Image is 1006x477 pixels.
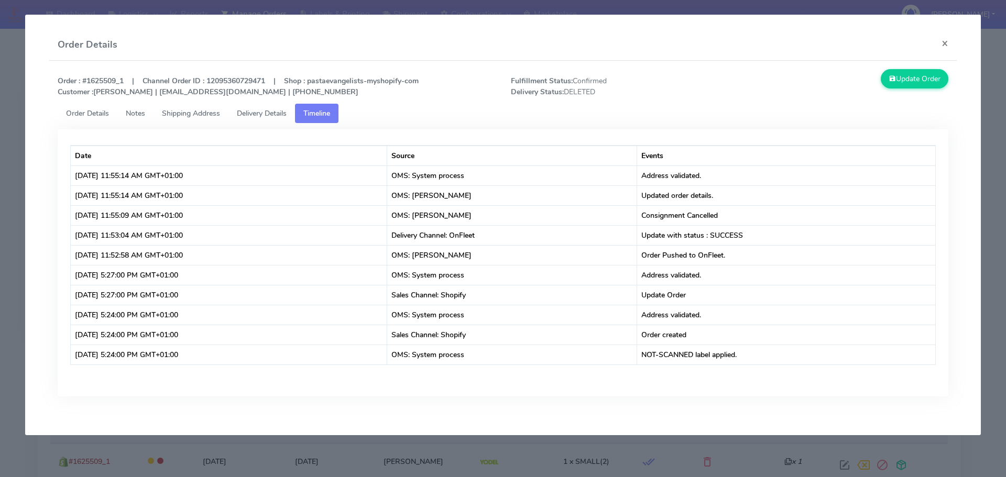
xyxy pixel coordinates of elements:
[387,265,637,285] td: OMS: System process
[71,345,387,364] td: [DATE] 5:24:00 PM GMT+01:00
[58,76,419,97] strong: Order : #1625509_1 | Channel Order ID : 12095360729471 | Shop : pastaevangelists-myshopify-com [P...
[66,108,109,118] span: Order Details
[387,345,637,364] td: OMS: System process
[511,76,573,86] strong: Fulfillment Status:
[637,245,935,265] td: Order Pushed to OnFleet.
[71,165,387,185] td: [DATE] 11:55:14 AM GMT+01:00
[71,305,387,325] td: [DATE] 5:24:00 PM GMT+01:00
[511,87,564,97] strong: Delivery Status:
[387,205,637,225] td: OMS: [PERSON_NAME]
[126,108,145,118] span: Notes
[58,38,117,52] h4: Order Details
[303,108,330,118] span: Timeline
[637,265,935,285] td: Address validated.
[58,87,93,97] strong: Customer :
[881,69,949,88] button: Update Order
[387,225,637,245] td: Delivery Channel: OnFleet
[637,305,935,325] td: Address validated.
[637,165,935,185] td: Address validated.
[637,225,935,245] td: Update with status : SUCCESS
[933,29,957,57] button: Close
[71,285,387,305] td: [DATE] 5:27:00 PM GMT+01:00
[387,245,637,265] td: OMS: [PERSON_NAME]
[71,185,387,205] td: [DATE] 11:55:14 AM GMT+01:00
[237,108,287,118] span: Delivery Details
[637,325,935,345] td: Order created
[58,104,949,123] ul: Tabs
[71,146,387,165] th: Date
[71,325,387,345] td: [DATE] 5:24:00 PM GMT+01:00
[387,285,637,305] td: Sales Channel: Shopify
[71,245,387,265] td: [DATE] 11:52:58 AM GMT+01:00
[71,225,387,245] td: [DATE] 11:53:04 AM GMT+01:00
[387,146,637,165] th: Source
[637,285,935,305] td: Update Order
[503,75,730,97] span: Confirmed DELETED
[71,265,387,285] td: [DATE] 5:27:00 PM GMT+01:00
[637,146,935,165] th: Events
[162,108,220,118] span: Shipping Address
[637,345,935,364] td: NOT-SCANNED label applied.
[387,325,637,345] td: Sales Channel: Shopify
[387,305,637,325] td: OMS: System process
[637,185,935,205] td: Updated order details.
[387,165,637,185] td: OMS: System process
[387,185,637,205] td: OMS: [PERSON_NAME]
[71,205,387,225] td: [DATE] 11:55:09 AM GMT+01:00
[637,205,935,225] td: Consignment Cancelled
